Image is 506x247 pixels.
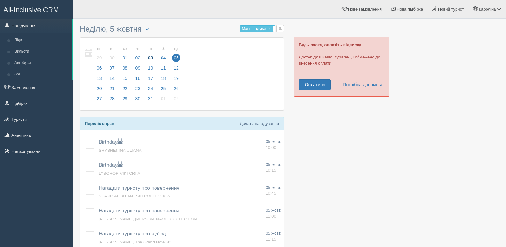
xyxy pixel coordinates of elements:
span: 25 [159,84,168,93]
a: 13 [93,75,105,85]
a: 16 [132,75,144,85]
a: нд 05 [170,42,181,65]
a: 22 [119,85,131,95]
span: Нова підбірка [397,7,423,12]
span: 02 [134,54,142,62]
a: 18 [157,75,170,85]
span: 04 [159,54,168,62]
span: 02 [172,95,180,103]
span: 29 [95,54,103,62]
a: SOVKOVA OLENA, SIU COLLECTION [99,194,170,198]
span: 05 жовт. [266,208,281,212]
a: 08 [119,65,131,75]
a: ср 01 [119,42,131,65]
a: Вильоти [11,46,72,58]
span: 29 [121,95,129,103]
a: пн 29 [93,42,105,65]
a: 07 [106,65,118,75]
a: 12 [170,65,181,75]
span: 11 [159,64,168,72]
span: 11:00 [266,214,276,219]
span: 05 [172,54,180,62]
a: 30 [132,95,144,105]
a: 29 [119,95,131,105]
a: Birthday [99,139,123,145]
a: 02 [170,95,181,105]
a: 05 жовт. 10:45 [266,185,281,197]
span: 10:15 [266,168,276,173]
b: Будь ласка, оплатіть підписку [299,42,361,47]
a: вт 30 [106,42,118,65]
span: 01 [121,54,129,62]
a: сб 04 [157,42,170,65]
span: 08 [121,64,129,72]
span: All-Inclusive CRM [4,6,59,14]
a: 05 жовт. 10:00 [266,139,281,151]
a: SHYSHENINA ULIANA [99,148,141,153]
span: 31 [147,95,155,103]
a: 05 жовт. 11:00 [266,207,281,219]
small: нд [172,46,180,51]
h3: Неділю, 5 жовтня [80,25,284,34]
a: чт 02 [132,42,144,65]
a: [PERSON_NAME], The Grand Hotel 4* [99,240,171,244]
span: 28 [108,95,116,103]
span: 09 [134,64,142,72]
span: 12 [172,64,180,72]
a: 06 [93,65,105,75]
span: Новий турист [438,7,464,12]
a: Нагадати туристу про від'їзд [99,231,166,236]
a: Нагадати туристу про повернення [99,208,179,213]
small: сб [159,46,168,51]
a: 15 [119,75,131,85]
span: 18 [159,74,168,82]
a: З/Д [11,69,72,80]
a: [PERSON_NAME], [PERSON_NAME] COLLECTION [99,217,197,221]
span: 23 [134,84,142,93]
a: 09 [132,65,144,75]
a: Потрібна допомога [339,79,383,90]
a: All-Inclusive CRM [0,0,73,18]
a: 24 [145,85,157,95]
a: 19 [170,75,181,85]
span: Кароліна [479,7,496,12]
span: Нове замовлення [348,7,382,12]
a: 05 жовт. 10:15 [266,162,281,174]
span: Мої нагадування [242,27,271,31]
a: 01 [157,95,170,105]
span: 16 [134,74,142,82]
span: 22 [121,84,129,93]
span: 10:45 [266,191,276,196]
small: пн [95,46,103,51]
a: 10 [145,65,157,75]
a: 31 [145,95,157,105]
span: 17 [147,74,155,82]
span: 10:00 [266,145,276,150]
span: 19 [172,74,180,82]
span: 27 [95,95,103,103]
span: 13 [95,74,103,82]
small: вт [108,46,116,51]
a: 20 [93,85,105,95]
span: 07 [108,64,116,72]
span: 30 [134,95,142,103]
small: чт [134,46,142,51]
span: Birthday [99,162,123,168]
span: 24 [147,84,155,93]
span: 15 [121,74,129,82]
a: LYSOHOR VIKTORIIA [99,171,140,176]
a: 17 [145,75,157,85]
span: 11:15 [266,237,276,242]
small: пт [147,46,155,51]
a: Ліди [11,35,72,46]
a: 21 [106,85,118,95]
a: Автобуси [11,57,72,69]
span: 10 [147,64,155,72]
